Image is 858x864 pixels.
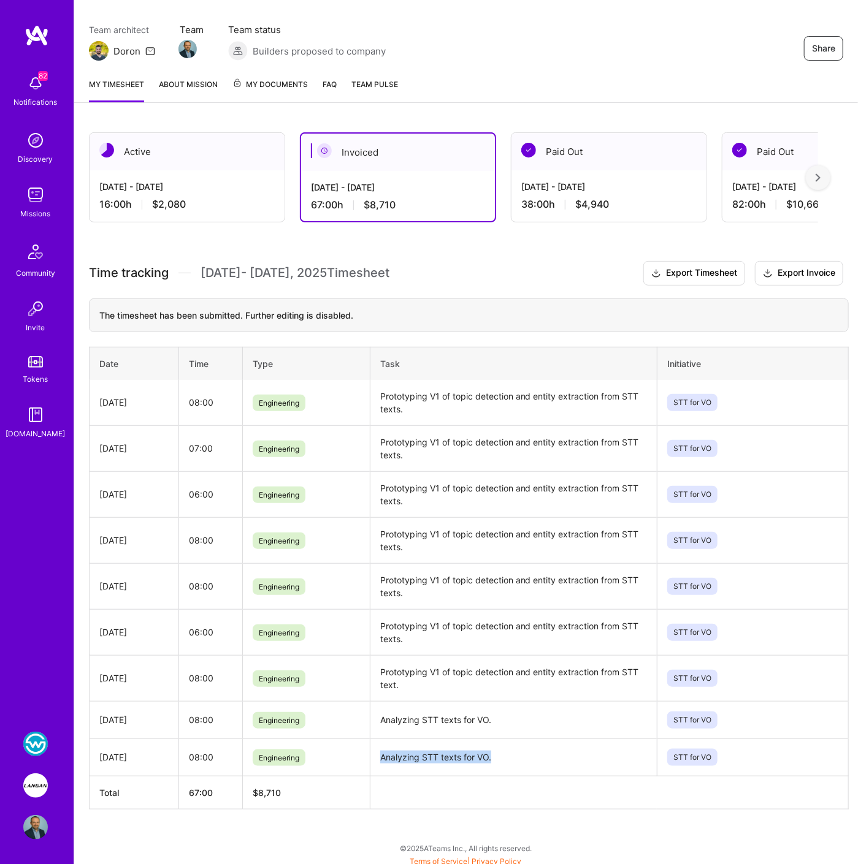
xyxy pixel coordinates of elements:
[253,487,305,503] span: Engineering
[21,207,51,220] div: Missions
[99,713,169,726] div: [DATE]
[89,298,849,332] div: The timesheet has been submitted. Further editing is disabled.
[370,471,657,517] td: Prototyping V1 of topic detection and entity extraction from STT texts.
[667,532,718,549] span: STT for VO
[99,442,169,455] div: [DATE]
[18,153,53,165] div: Discovery
[99,626,169,639] div: [DATE]
[152,198,186,211] span: $2,080
[786,198,825,211] span: $10,660
[89,265,169,281] span: Time tracking
[178,738,242,776] td: 08:00
[763,267,773,280] i: icon Download
[178,425,242,471] td: 07:00
[23,297,48,321] img: Invite
[14,96,58,108] div: Notifications
[364,199,396,211] span: $8,710
[804,36,843,61] button: Share
[178,701,242,738] td: 08:00
[28,356,43,368] img: tokens
[370,655,657,701] td: Prototyping V1 of topic detection and entity extraction from STT text.
[351,80,398,89] span: Team Pulse
[228,41,248,61] img: Builders proposed to company
[23,815,48,839] img: User Avatar
[657,347,848,380] th: Initiative
[323,78,337,102] a: FAQ
[201,265,389,281] span: [DATE] - [DATE] , 2025 Timesheet
[667,394,718,411] span: STT for VO
[23,128,48,153] img: discovery
[180,39,196,59] a: Team Member Avatar
[667,749,718,766] span: STT for VO
[178,380,242,426] td: 08:00
[6,427,66,440] div: [DOMAIN_NAME]
[20,773,51,798] a: Langan: AI-Copilot for Environmental Site Assessment
[26,321,45,334] div: Invite
[38,71,48,81] span: 82
[178,347,242,380] th: Time
[178,563,242,609] td: 08:00
[667,440,718,457] span: STT for VO
[253,624,305,641] span: Engineering
[317,143,332,158] img: Invoiced
[643,261,745,286] button: Export Timesheet
[20,732,51,756] a: WSC Sports: Real-Time Multilingual Captions
[23,403,48,427] img: guide book
[253,441,305,457] span: Engineering
[228,23,386,36] span: Team status
[23,732,48,756] img: WSC Sports: Real-Time Multilingual Captions
[23,773,48,798] img: Langan: AI-Copilot for Environmental Site Assessment
[21,237,50,267] img: Community
[232,78,308,91] span: My Documents
[242,776,370,809] th: $8,710
[90,133,285,170] div: Active
[370,701,657,738] td: Analyzing STT texts for VO.
[370,517,657,563] td: Prototyping V1 of topic detection and entity extraction from STT texts.
[99,488,169,501] div: [DATE]
[178,517,242,563] td: 08:00
[732,143,747,157] img: Paid Out
[232,78,308,102] a: My Documents
[178,609,242,655] td: 06:00
[253,532,305,549] span: Engineering
[178,655,242,701] td: 08:00
[651,267,661,280] i: icon Download
[253,395,305,411] span: Engineering
[311,199,485,211] div: 67:00 h
[99,580,169,593] div: [DATE]
[178,471,242,517] td: 06:00
[667,486,718,503] span: STT for VO
[99,672,169,684] div: [DATE]
[180,23,204,36] span: Team
[755,261,843,286] button: Export Invoice
[370,563,657,609] td: Prototyping V1 of topic detection and entity extraction from STT texts.
[99,396,169,409] div: [DATE]
[90,347,179,380] th: Date
[816,173,821,182] img: right
[521,180,697,193] div: [DATE] - [DATE]
[23,183,48,207] img: teamwork
[575,198,609,211] span: $4,940
[89,23,155,36] span: Team architect
[253,749,305,766] span: Engineering
[301,134,495,171] div: Invoiced
[370,609,657,655] td: Prototyping V1 of topic detection and entity extraction from STT texts.
[99,534,169,547] div: [DATE]
[90,776,179,809] th: Total
[370,347,657,380] th: Task
[178,776,242,809] th: 67:00
[16,267,55,279] div: Community
[159,78,218,102] a: About Mission
[667,578,718,595] span: STT for VO
[178,40,197,58] img: Team Member Avatar
[253,45,386,58] span: Builders proposed to company
[311,181,485,194] div: [DATE] - [DATE]
[521,143,536,157] img: Paid Out
[99,751,169,764] div: [DATE]
[521,198,697,211] div: 38:00 h
[89,41,109,61] img: Team Architect
[812,42,835,55] span: Share
[511,133,707,170] div: Paid Out
[25,25,49,47] img: logo
[99,143,114,157] img: Active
